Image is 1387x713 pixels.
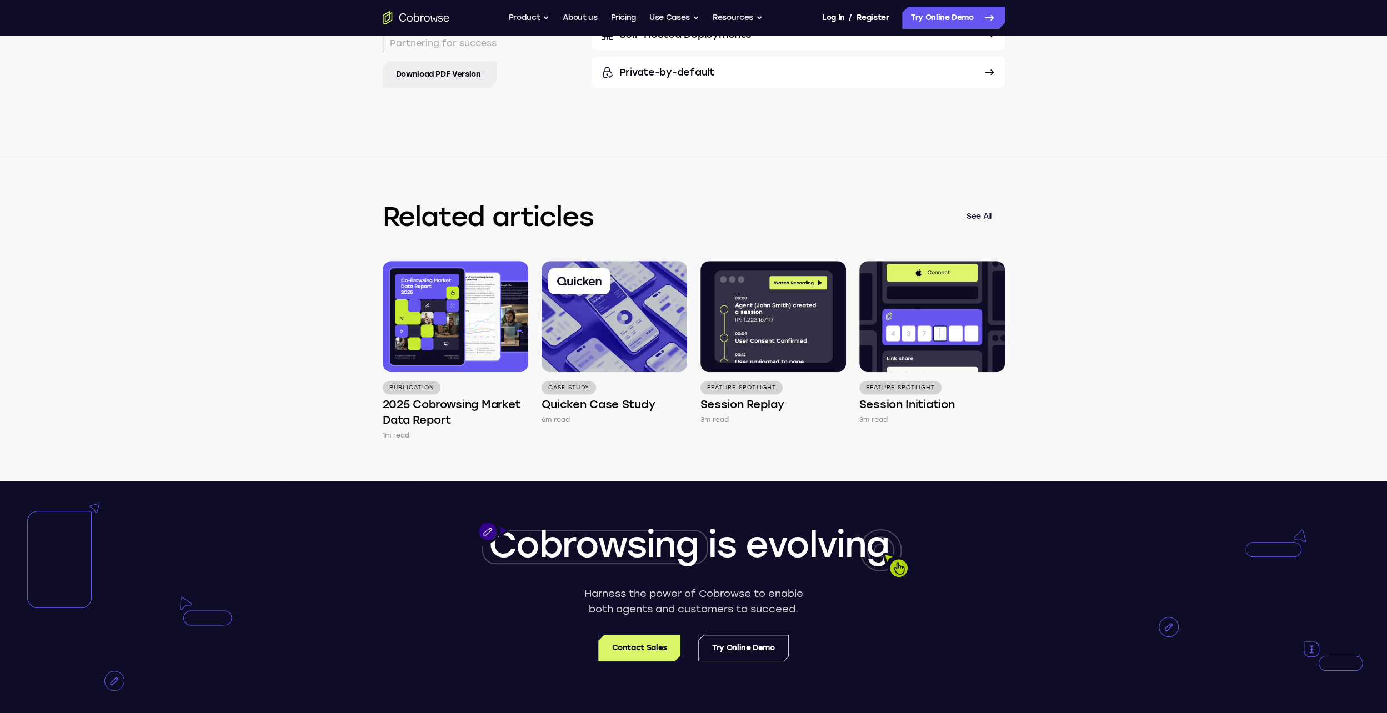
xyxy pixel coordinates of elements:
a: Feature Spotlight Session Replay 3m read [700,261,846,425]
p: Case Study [542,381,597,394]
p: Publication [383,381,441,394]
button: Use Cases [649,7,699,29]
img: Session Initiation [859,261,1005,372]
a: Download PDF Version [383,61,497,88]
span: evolving [745,523,889,566]
a: Publication 2025 Cobrowsing Market Data Report 1m read [383,261,528,441]
a: Try Online Demo [698,635,789,661]
a: Register [857,7,889,29]
img: Session Replay [700,261,846,372]
a: Partnering for success [383,34,497,52]
a: Log In [822,7,844,29]
h4: Session Replay [700,396,784,412]
h4: Quicken Case Study [542,396,655,412]
p: 3m read [859,414,888,425]
h4: 2025 Cobrowsing Market Data Report [383,396,528,428]
img: Quicken Case Study [542,261,687,372]
a: Pricing [610,7,636,29]
a: Case Study Quicken Case Study 6m read [542,261,687,425]
p: Private-by-default [619,66,977,79]
img: 2025 Cobrowsing Market Data Report [383,261,528,372]
h3: Related articles [383,199,953,234]
p: 3m read [700,414,729,425]
h4: Session Initiation [859,396,955,412]
p: 1m read [383,430,410,441]
p: 6m read [542,414,570,425]
p: Harness the power of Cobrowse to enable both agents and customers to succeed. [580,586,807,617]
button: Resources [713,7,763,29]
a: Try Online Demo [902,7,1005,29]
span: / [849,11,852,24]
a: Feature Spotlight Session Initiation 3m read [859,261,1005,425]
p: Feature Spotlight [700,381,783,394]
a: Contact Sales [598,635,680,661]
a: About us [563,7,597,29]
button: Product [509,7,550,29]
a: Go to the home page [383,11,449,24]
a: See All [953,203,1005,230]
span: Cobrowsing [489,523,699,566]
p: Feature Spotlight [859,381,942,394]
a: Private-by-default [592,57,1005,88]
